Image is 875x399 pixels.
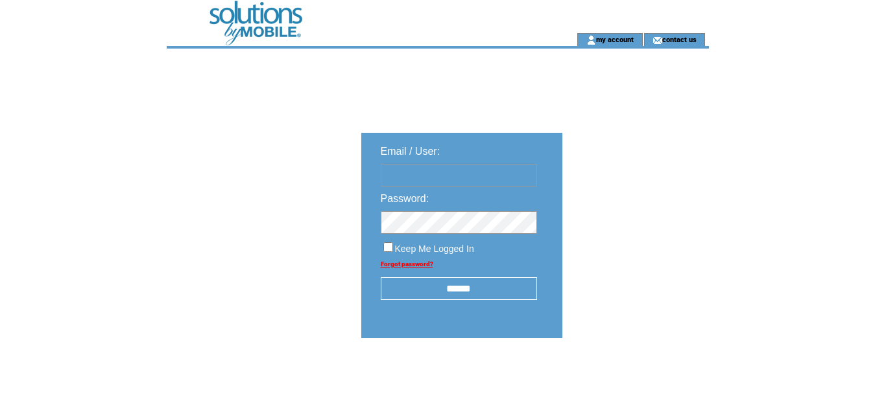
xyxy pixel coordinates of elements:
[653,35,662,45] img: contact_us_icon.gif;jsessionid=527E92D333F032F66B3C5091DD75D091
[381,193,429,204] span: Password:
[381,146,440,157] span: Email / User:
[381,260,433,268] a: Forgot password?
[586,35,596,45] img: account_icon.gif;jsessionid=527E92D333F032F66B3C5091DD75D091
[600,370,665,387] img: transparent.png;jsessionid=527E92D333F032F66B3C5091DD75D091
[662,35,697,43] a: contact us
[596,35,634,43] a: my account
[395,244,474,254] span: Keep Me Logged In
